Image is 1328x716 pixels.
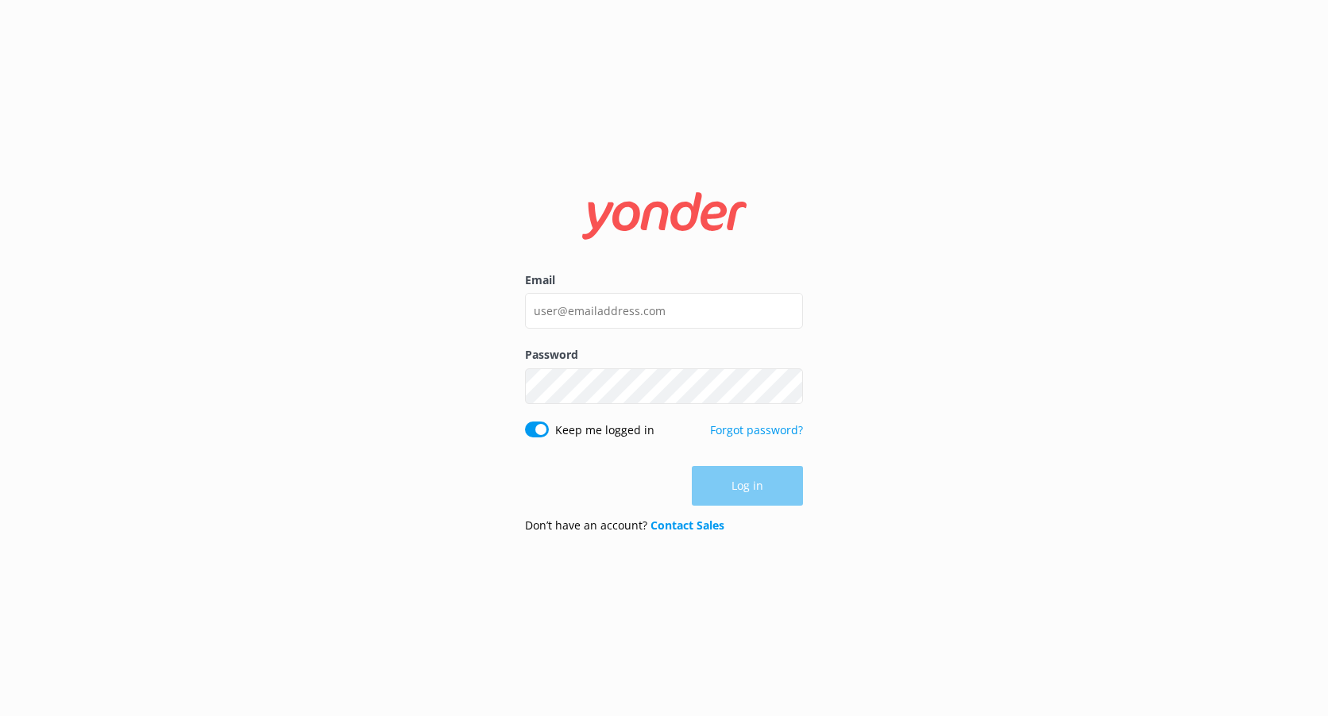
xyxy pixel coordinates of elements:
a: Forgot password? [710,422,803,437]
a: Contact Sales [650,518,724,533]
label: Password [525,346,803,364]
input: user@emailaddress.com [525,293,803,329]
label: Email [525,271,803,289]
button: Show password [771,370,803,402]
label: Keep me logged in [555,422,654,439]
p: Don’t have an account? [525,517,724,534]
